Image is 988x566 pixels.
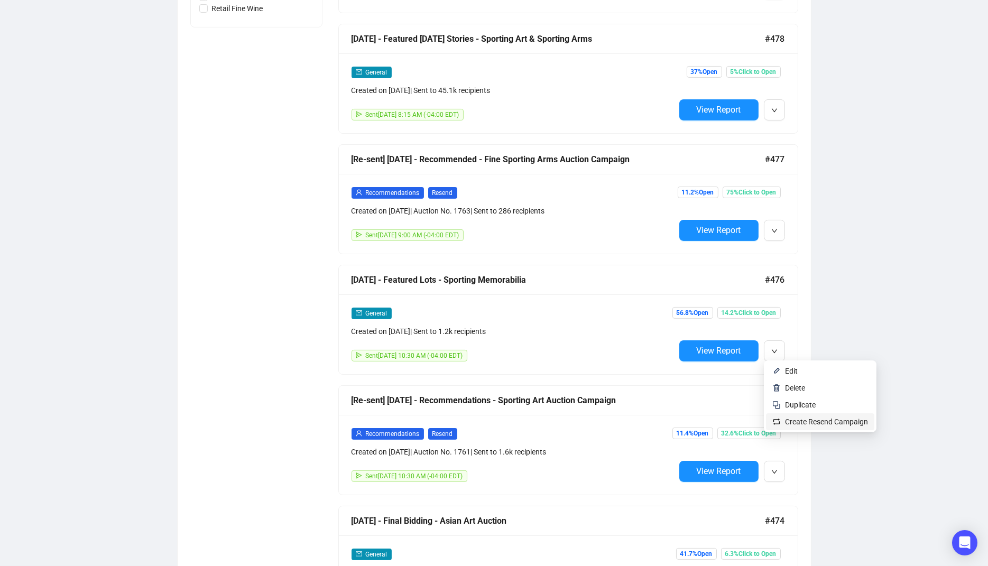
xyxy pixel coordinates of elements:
img: svg+xml;base64,PHN2ZyB4bWxucz0iaHR0cDovL3d3dy53My5vcmcvMjAwMC9zdmciIHhtbG5zOnhsaW5rPSJodHRwOi8vd3... [772,384,781,392]
span: send [356,231,362,238]
span: #474 [765,514,785,527]
span: 32.6% Click to Open [717,428,781,439]
a: [DATE] - Featured [DATE] Stories - Sporting Art & Sporting Arms#478mailGeneralCreated on [DATE]| ... [338,24,798,134]
span: 37% Open [687,66,722,78]
span: #477 [765,153,785,166]
div: [DATE] - Final Bidding - Asian Art Auction [352,514,765,527]
span: 6.3% Click to Open [721,548,781,560]
span: General [366,69,387,76]
img: svg+xml;base64,PHN2ZyB4bWxucz0iaHR0cDovL3d3dy53My5vcmcvMjAwMC9zdmciIHhtbG5zOnhsaW5rPSJodHRwOi8vd3... [772,367,781,375]
button: View Report [679,99,759,120]
span: Sent [DATE] 9:00 AM (-04:00 EDT) [366,231,459,239]
span: Retail Fine Wine [208,3,267,14]
div: Created on [DATE] | Sent to 1.2k recipients [352,326,675,337]
div: [DATE] - Featured Lots - Sporting Memorabilia [352,273,765,286]
span: mail [356,551,362,557]
span: Delete [785,384,805,392]
span: Sent [DATE] 10:30 AM (-04:00 EDT) [366,352,463,359]
div: Created on [DATE] | Auction No. 1763 | Sent to 286 recipients [352,205,675,217]
span: down [771,469,778,475]
span: down [771,107,778,114]
span: Edit [785,367,798,375]
a: [Re-sent] [DATE] - Recommendations - Sporting Art Auction Campaign#475userRecommendationsResendCr... [338,385,798,495]
span: mail [356,69,362,75]
span: user [356,430,362,437]
a: [Re-sent] [DATE] - Recommended - Fine Sporting Arms Auction Campaign#477userRecommendationsResend... [338,144,798,254]
img: svg+xml;base64,PHN2ZyB4bWxucz0iaHR0cDovL3d3dy53My5vcmcvMjAwMC9zdmciIHdpZHRoPSIyNCIgaGVpZ2h0PSIyNC... [772,401,781,409]
div: [DATE] - Featured [DATE] Stories - Sporting Art & Sporting Arms [352,32,765,45]
span: #476 [765,273,785,286]
span: 75% Click to Open [723,187,781,198]
span: send [356,472,362,479]
a: [DATE] - Featured Lots - Sporting Memorabilia#476mailGeneralCreated on [DATE]| Sent to 1.2k recip... [338,265,798,375]
span: Sent [DATE] 8:15 AM (-04:00 EDT) [366,111,459,118]
span: mail [356,310,362,316]
span: Resend [428,428,457,440]
span: Create Resend Campaign [785,417,868,426]
div: Created on [DATE] | Auction No. 1761 | Sent to 1.6k recipients [352,446,675,458]
div: Open Intercom Messenger [952,530,977,555]
span: Resend [428,187,457,199]
span: Recommendations [366,430,420,438]
button: View Report [679,340,759,361]
span: #478 [765,32,785,45]
span: 41.7% Open [676,548,717,560]
span: user [356,189,362,196]
span: View Report [697,225,741,235]
span: View Report [697,466,741,476]
span: Sent [DATE] 10:30 AM (-04:00 EDT) [366,472,463,480]
span: General [366,310,387,317]
div: [Re-sent] [DATE] - Recommended - Fine Sporting Arms Auction Campaign [352,153,765,166]
span: 11.4% Open [672,428,713,439]
button: View Report [679,461,759,482]
span: View Report [697,105,741,115]
span: 56.8% Open [672,307,713,319]
span: down [771,228,778,234]
button: View Report [679,220,759,241]
span: Recommendations [366,189,420,197]
span: View Report [697,346,741,356]
img: retweet.svg [772,417,781,426]
span: 11.2% Open [678,187,718,198]
span: send [356,352,362,358]
div: Created on [DATE] | Sent to 45.1k recipients [352,85,675,96]
span: General [366,551,387,558]
span: down [771,348,778,355]
span: 14.2% Click to Open [717,307,781,319]
span: Duplicate [785,401,816,409]
span: 5% Click to Open [726,66,781,78]
span: send [356,111,362,117]
div: [Re-sent] [DATE] - Recommendations - Sporting Art Auction Campaign [352,394,765,407]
